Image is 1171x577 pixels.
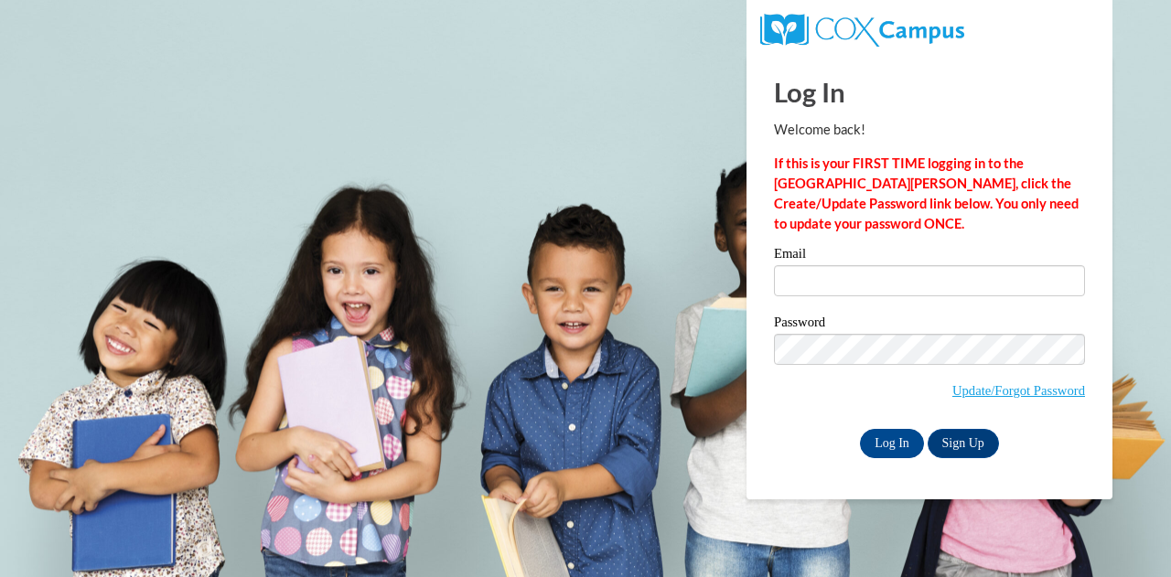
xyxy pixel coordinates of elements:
a: Update/Forgot Password [952,383,1085,398]
img: COX Campus [760,14,964,47]
input: Log In [860,429,924,458]
label: Password [774,315,1085,334]
h1: Log In [774,73,1085,111]
a: Sign Up [928,429,999,458]
p: Welcome back! [774,120,1085,140]
label: Email [774,247,1085,265]
strong: If this is your FIRST TIME logging in to the [GEOGRAPHIC_DATA][PERSON_NAME], click the Create/Upd... [774,155,1079,231]
a: COX Campus [760,21,964,37]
